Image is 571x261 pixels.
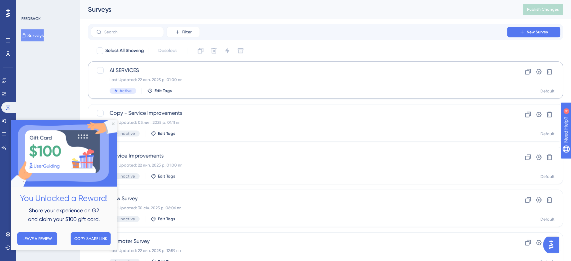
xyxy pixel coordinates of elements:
span: Edit Tags [158,216,175,222]
h2: You Unlocked a Reward! [5,72,101,85]
div: Last Updated: 22 лип. 2025 р. 01:00 пп [110,77,488,82]
button: Deselect [152,45,183,57]
div: Last Updated: 22 лип. 2025 р. 01:00 пп [110,163,488,168]
div: Last Updated: 30 січ. 2025 р. 06:06 пп [110,205,488,211]
button: Edit Tags [147,88,172,93]
div: Default [540,88,555,94]
div: FEEDBACK [21,16,41,21]
span: New Survey [110,195,488,203]
span: Edit Tags [158,131,175,136]
span: Copy - Service Improvements [110,109,488,117]
button: Publish Changes [523,4,563,15]
span: and claim your $100 gift card. [17,96,89,102]
span: Edit Tags [158,174,175,179]
span: Select All Showing [105,47,144,55]
span: Need Help? [16,2,42,10]
div: Last Updated: 22 лип. 2025 р. 12:59 пп [110,248,488,253]
div: Close Preview [101,3,104,5]
span: Publish Changes [527,7,559,12]
div: Default [540,131,555,137]
button: New Survey [507,27,560,37]
button: Edit Tags [151,174,175,179]
span: Active [120,88,132,93]
span: New Survey [527,29,548,35]
button: Filter [167,27,200,37]
div: Default [540,217,555,222]
button: COPY SHARE LINK [60,112,100,125]
button: LEAVE A REVIEW [7,112,47,125]
button: Surveys [21,29,44,41]
span: Inactive [120,174,135,179]
span: Share your experience on G2 [18,87,88,94]
div: Surveys [88,5,506,14]
span: Filter [182,29,192,35]
button: Edit Tags [151,216,175,222]
span: Inactive [120,216,135,222]
iframe: UserGuiding AI Assistant Launcher [543,235,563,255]
button: Edit Tags [151,131,175,136]
div: Last Updated: 03 лип. 2025 р. 01:11 пп [110,120,488,125]
input: Search [104,30,158,34]
span: Edit Tags [155,88,172,93]
span: Inactive [120,131,135,136]
span: Service Improvements [110,152,488,160]
span: Deselect [158,47,177,55]
span: AI SERVICES [110,66,488,74]
div: Default [540,174,555,179]
div: 4 [46,3,48,9]
span: Promoter Survey [110,237,488,245]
